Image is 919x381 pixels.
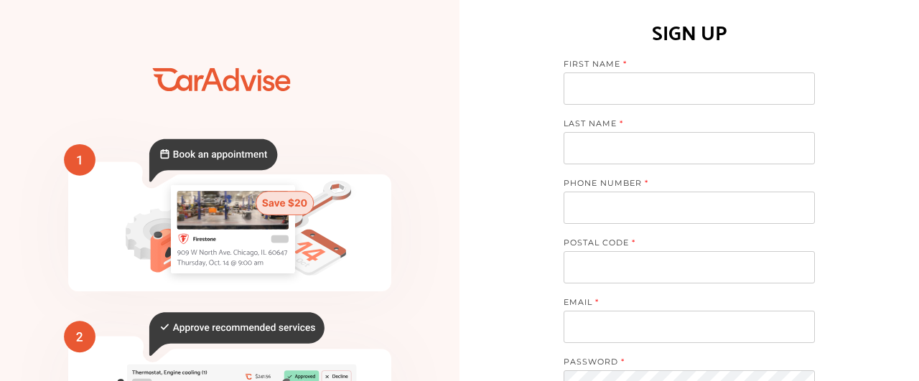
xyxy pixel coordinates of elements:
label: POSTAL CODE [564,237,801,251]
label: PHONE NUMBER [564,178,801,192]
label: PASSWORD [564,357,801,370]
h1: SIGN UP [652,14,727,48]
label: FIRST NAME [564,59,801,72]
label: LAST NAME [564,118,801,132]
label: EMAIL [564,297,801,311]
